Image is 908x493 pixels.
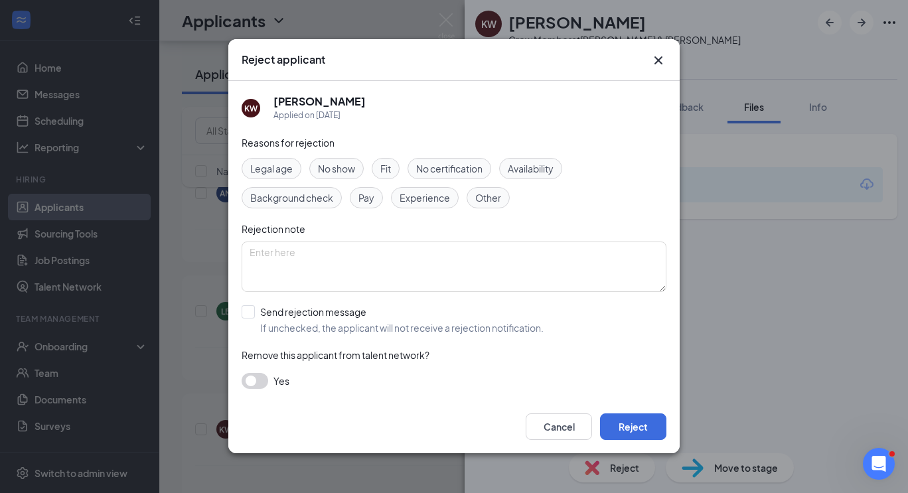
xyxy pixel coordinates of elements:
[650,52,666,68] button: Close
[273,109,366,122] div: Applied on [DATE]
[273,373,289,389] span: Yes
[242,223,305,235] span: Rejection note
[650,52,666,68] svg: Cross
[318,161,355,176] span: No show
[475,190,501,205] span: Other
[242,137,335,149] span: Reasons for rejection
[508,161,554,176] span: Availability
[863,448,895,480] iframe: Intercom live chat
[416,161,483,176] span: No certification
[380,161,391,176] span: Fit
[250,190,333,205] span: Background check
[358,190,374,205] span: Pay
[244,103,258,114] div: KW
[526,414,592,441] button: Cancel
[273,94,366,109] h5: [PERSON_NAME]
[242,52,325,67] h3: Reject applicant
[242,349,429,361] span: Remove this applicant from talent network?
[250,161,293,176] span: Legal age
[400,190,450,205] span: Experience
[600,414,666,441] button: Reject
